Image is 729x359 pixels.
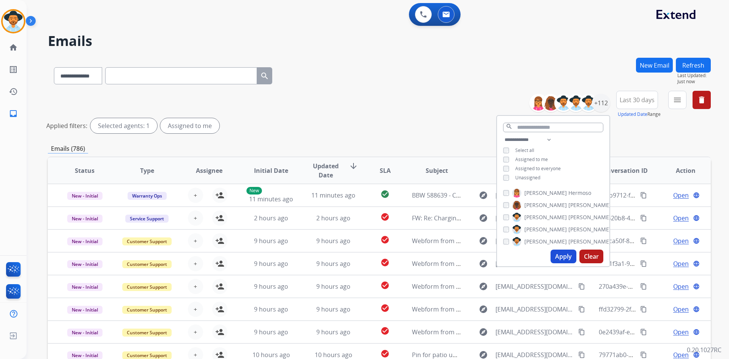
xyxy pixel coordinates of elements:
[254,166,288,175] span: Initial Date
[311,191,355,199] span: 11 minutes ago
[479,214,488,223] mat-icon: explore
[515,147,534,153] span: Select all
[693,215,700,221] mat-icon: language
[673,95,682,104] mat-icon: menu
[215,282,224,291] mat-icon: person_add
[252,351,290,359] span: 10 hours ago
[215,327,224,337] mat-icon: person_add
[524,226,567,233] span: [PERSON_NAME]
[75,166,95,175] span: Status
[568,201,611,209] span: [PERSON_NAME]
[568,189,591,197] span: Hermoso
[649,157,711,184] th: Action
[188,302,203,317] button: +
[48,144,88,153] p: Emails (786)
[140,166,154,175] span: Type
[67,283,103,291] span: New - Initial
[46,121,87,130] p: Applied filters:
[194,214,197,223] span: +
[479,327,488,337] mat-icon: explore
[616,91,658,109] button: Last 30 days
[215,305,224,314] mat-icon: person_add
[618,111,661,117] span: Range
[188,188,203,203] button: +
[9,109,18,118] mat-icon: inbox
[599,166,648,175] span: Conversation ID
[551,250,576,263] button: Apply
[194,191,197,200] span: +
[349,161,358,171] mat-icon: arrow_downward
[3,11,24,32] img: avatar
[316,282,350,291] span: 9 hours ago
[380,235,390,244] mat-icon: check_circle
[495,191,574,200] span: [PERSON_NAME][EMAIL_ADDRESS][DOMAIN_NAME]
[568,214,611,221] span: [PERSON_NAME]
[495,214,574,223] span: [PERSON_NAME][EMAIL_ADDRESS][DOMAIN_NAME]
[412,305,584,313] span: Webform from [EMAIL_ADDRESS][DOMAIN_NAME] on [DATE]
[194,282,197,291] span: +
[620,98,655,101] span: Last 30 days
[687,345,721,354] p: 0.20.1027RC
[693,351,700,358] mat-icon: language
[412,191,511,199] span: BBW 588639 - CONTRACT REQUEST
[90,118,157,133] div: Selected agents: 1
[67,260,103,268] span: New - Initial
[673,236,689,245] span: Open
[254,328,288,336] span: 9 hours ago
[254,214,288,222] span: 2 hours ago
[495,327,574,337] span: [EMAIL_ADDRESS][DOMAIN_NAME]
[254,305,288,313] span: 9 hours ago
[254,259,288,268] span: 9 hours ago
[67,329,103,337] span: New - Initial
[515,174,540,181] span: Unassigned
[196,166,222,175] span: Assignee
[316,305,350,313] span: 9 hours ago
[122,260,172,268] span: Customer Support
[380,349,390,358] mat-icon: check_circle
[640,283,647,290] mat-icon: content_copy
[568,226,611,233] span: [PERSON_NAME]
[194,259,197,268] span: +
[592,94,610,112] div: +112
[673,305,689,314] span: Open
[640,215,647,221] mat-icon: content_copy
[640,351,647,358] mat-icon: content_copy
[412,214,476,222] span: FW: Re: Charging issue
[479,236,488,245] mat-icon: explore
[693,260,700,267] mat-icon: language
[67,237,103,245] span: New - Initial
[260,71,269,81] mat-icon: search
[640,306,647,313] mat-icon: content_copy
[693,306,700,313] mat-icon: language
[160,118,219,133] div: Assigned to me
[495,282,574,291] span: [EMAIL_ADDRESS][DOMAIN_NAME]
[380,281,390,290] mat-icon: check_circle
[693,237,700,244] mat-icon: language
[9,65,18,74] mat-icon: list_alt
[479,191,488,200] mat-icon: explore
[640,329,647,335] mat-icon: content_copy
[578,306,585,313] mat-icon: content_copy
[673,327,689,337] span: Open
[380,166,391,175] span: SLA
[309,161,343,180] span: Updated Date
[215,236,224,245] mat-icon: person_add
[412,328,584,336] span: Webform from [EMAIL_ADDRESS][DOMAIN_NAME] on [DATE]
[48,33,711,49] h2: Emails
[677,73,711,79] span: Last Updated:
[188,233,203,248] button: +
[316,328,350,336] span: 9 hours ago
[640,260,647,267] mat-icon: content_copy
[215,191,224,200] mat-icon: person_add
[495,259,574,268] span: [EMAIL_ADDRESS][DOMAIN_NAME]
[380,190,390,199] mat-icon: check_circle
[673,282,689,291] span: Open
[254,282,288,291] span: 9 hours ago
[673,191,689,200] span: Open
[9,43,18,52] mat-icon: home
[215,259,224,268] mat-icon: person_add
[599,351,717,359] span: 79771ab0-1965-413e-a1b0-71ea03b96b81
[412,351,475,359] span: Pin for patio umbrella
[380,258,390,267] mat-icon: check_circle
[67,192,103,200] span: New - Initial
